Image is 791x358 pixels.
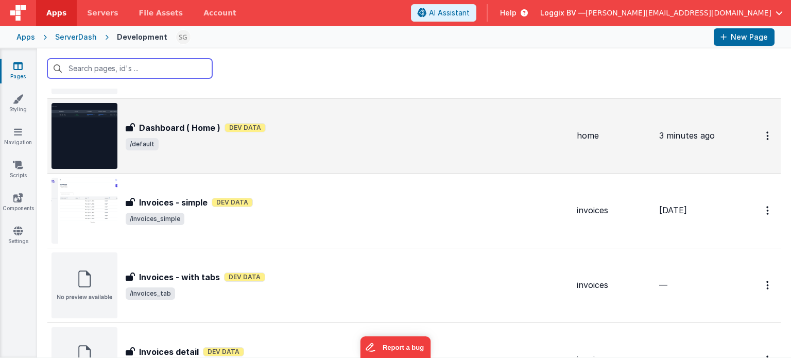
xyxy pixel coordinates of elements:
[46,8,66,18] span: Apps
[659,280,667,290] span: —
[139,346,199,358] h3: Invoices detail
[224,272,265,282] span: Dev Data
[117,32,167,42] div: Development
[540,8,586,18] span: Loggix BV —
[47,59,212,78] input: Search pages, id's ...
[760,200,777,221] button: Options
[586,8,771,18] span: [PERSON_NAME][EMAIL_ADDRESS][DOMAIN_NAME]
[126,213,184,225] span: /invoices_simple
[212,198,253,207] span: Dev Data
[87,8,118,18] span: Servers
[760,125,777,146] button: Options
[659,205,687,215] span: [DATE]
[577,130,651,142] div: home
[760,275,777,296] button: Options
[126,138,159,150] span: /default
[139,122,220,134] h3: Dashboard ( Home )
[429,8,470,18] span: AI Assistant
[577,204,651,216] div: invoices
[714,28,775,46] button: New Page
[540,8,783,18] button: Loggix BV — [PERSON_NAME][EMAIL_ADDRESS][DOMAIN_NAME]
[16,32,35,42] div: Apps
[203,347,244,356] span: Dev Data
[577,279,651,291] div: invoices
[126,287,175,300] span: /invoices_tab
[360,336,431,358] iframe: Marker.io feedback button
[139,271,220,283] h3: Invoices - with tabs
[225,123,266,132] span: Dev Data
[139,8,183,18] span: File Assets
[659,130,715,141] span: 3 minutes ago
[139,196,208,209] h3: Invoices - simple
[500,8,517,18] span: Help
[176,30,191,44] img: 497ae24fd84173162a2d7363e3b2f127
[55,32,97,42] div: ServerDash
[411,4,476,22] button: AI Assistant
